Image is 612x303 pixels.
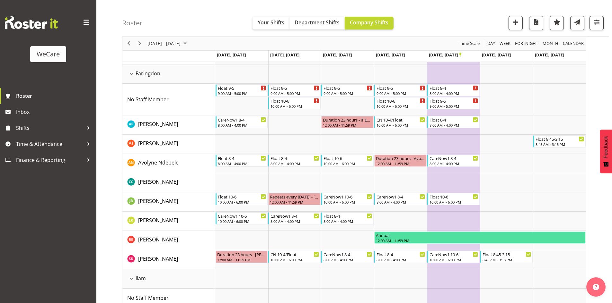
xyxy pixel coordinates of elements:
td: Faringdon resource [122,64,215,84]
img: Rosterit website logo [5,16,58,29]
div: 10:00 AM - 6:00 PM [430,199,478,205]
div: previous period [123,37,134,50]
span: Roster [16,91,93,101]
div: Jane Arps"s event - CareNow1 8-4 Begin From Thursday, October 23, 2025 at 8:00:00 AM GMT+13:00 En... [374,193,427,205]
span: Finance & Reporting [16,155,84,165]
div: Float 8.45-3.15 [483,251,531,257]
button: Timeline Week [499,40,512,48]
span: Day [487,40,496,48]
span: Avolyne Ndebele [138,159,179,166]
div: Alex Ferguson"s event - Float 8-4 Begin From Friday, October 24, 2025 at 8:00:00 AM GMT+13:00 End... [427,116,480,128]
span: [DATE], [DATE] [270,52,299,58]
button: Department Shifts [289,17,345,29]
div: 9:00 AM - 5:00 PM [218,91,266,96]
div: Duration 23 hours - [PERSON_NAME] [217,251,266,257]
div: 8:00 AM - 4:00 PM [377,257,425,262]
div: Liandy Kritzinger"s event - CareNow1 10-6 Begin From Monday, October 20, 2025 at 10:00:00 AM GMT+... [216,212,268,224]
div: 8:00 AM - 4:00 PM [430,122,478,128]
span: Department Shifts [295,19,340,26]
div: Float 9-5 [271,85,319,91]
div: Float 8-4 [218,155,266,161]
div: Float 9-5 [430,97,478,104]
div: 9:00 AM - 5:00 PM [271,91,319,96]
button: Company Shifts [345,17,394,29]
span: [PERSON_NAME] [138,121,178,128]
div: 8:00 AM - 4:00 PM [430,91,478,96]
div: Float 10-6 [271,97,319,104]
button: Previous [125,40,133,48]
td: No Staff Member resource [122,84,215,115]
div: 8:00 AM - 4:00 PM [271,219,319,224]
span: Fortnight [514,40,539,48]
span: Feedback [603,136,609,158]
td: Charlotte Courtney resource [122,173,215,192]
span: [PERSON_NAME] [138,236,178,243]
div: 10:00 AM - 6:00 PM [324,199,372,205]
span: Week [499,40,511,48]
div: Repeats every [DATE] - [PERSON_NAME] [270,193,319,200]
div: CareNow1 8-4 [324,251,372,257]
span: Your Shifts [258,19,284,26]
div: Annual [376,232,584,238]
a: No Staff Member [127,294,169,302]
div: CareNow1 10-6 [218,213,266,219]
div: Avolyne Ndebele"s event - Float 10-6 Begin From Wednesday, October 22, 2025 at 10:00:00 AM GMT+13... [321,155,374,167]
div: Alex Ferguson"s event - CareNow1 8-4 Begin From Monday, October 20, 2025 at 8:00:00 AM GMT+13:00 ... [216,116,268,128]
div: Float 9-5 [324,85,372,91]
td: Jane Arps resource [122,192,215,212]
td: Saahit Kour resource [122,250,215,269]
span: Time Scale [459,40,480,48]
div: Float 10-6 [377,97,425,104]
span: Shifts [16,123,84,133]
div: Alex Ferguson"s event - CN 10-4/Float Begin From Thursday, October 23, 2025 at 10:00:00 AM GMT+13... [374,116,427,128]
div: Amy Johannsen"s event - Float 8.45-3.15 Begin From Sunday, October 26, 2025 at 8:45:00 AM GMT+13:... [533,135,586,147]
div: Avolyne Ndebele"s event - Float 8-4 Begin From Monday, October 20, 2025 at 8:00:00 AM GMT+13:00 E... [216,155,268,167]
div: 12:00 AM - 11:59 PM [376,238,584,243]
a: [PERSON_NAME] [138,197,178,205]
div: Jane Arps"s event - Repeats every tuesday - Jane Arps Begin From Tuesday, October 21, 2025 at 12:... [268,193,321,205]
div: 12:00 AM - 11:59 PM [217,257,266,262]
span: Inbox [16,107,93,117]
div: CareNow1 8-4 [271,213,319,219]
div: Float 8-4 [324,213,372,219]
span: Faringdon [136,70,160,77]
span: [DATE], [DATE] [376,52,405,58]
span: calendar [562,40,584,48]
div: Float 8-4 [430,85,478,91]
div: 8:00 AM - 4:00 PM [324,219,372,224]
div: Float 10-6 [218,193,266,200]
td: Liandy Kritzinger resource [122,212,215,231]
div: Liandy Kritzinger"s event - CareNow1 8-4 Begin From Tuesday, October 21, 2025 at 8:00:00 AM GMT+1... [268,212,321,224]
div: No Staff Member"s event - Float 9-5 Begin From Wednesday, October 22, 2025 at 9:00:00 AM GMT+13:0... [321,84,374,97]
span: [PERSON_NAME] [138,255,178,262]
h4: Roster [122,19,143,27]
span: Time & Attendance [16,139,84,149]
div: Saahit Kour"s event - CareNow1 8-4 Begin From Wednesday, October 22, 2025 at 8:00:00 AM GMT+13:00... [321,251,374,263]
div: 9:00 AM - 5:00 PM [324,91,372,96]
div: 8:00 AM - 4:00 PM [218,122,266,128]
div: Saahit Kour"s event - CareNow1 10-6 Begin From Friday, October 24, 2025 at 10:00:00 AM GMT+13:00 ... [427,251,480,263]
div: 9:00 AM - 5:00 PM [377,91,425,96]
button: Feedback - Show survey [600,130,612,173]
div: CareNow1 8-4 [377,193,425,200]
div: Jane Arps"s event - Float 10-6 Begin From Monday, October 20, 2025 at 10:00:00 AM GMT+13:00 Ends ... [216,193,268,205]
div: No Staff Member"s event - Float 8-4 Begin From Friday, October 24, 2025 at 8:00:00 AM GMT+13:00 E... [427,84,480,97]
div: 12:00 AM - 11:59 PM [323,122,372,128]
div: 8:00 AM - 4:00 PM [218,161,266,166]
div: Saahit Kour"s event - CN 10-4/Float Begin From Tuesday, October 21, 2025 at 10:00:00 AM GMT+13:00... [268,251,321,263]
span: [DATE], [DATE] [429,52,461,58]
button: October 2025 [146,40,190,48]
div: Duration 23 hours - Avolyne Ndebele [376,155,425,161]
div: 10:00 AM - 6:00 PM [218,199,266,205]
button: Timeline Month [542,40,560,48]
span: [DATE] - [DATE] [147,40,181,48]
div: Saahit Kour"s event - Float 8-4 Begin From Thursday, October 23, 2025 at 8:00:00 AM GMT+13:00 End... [374,251,427,263]
span: [DATE], [DATE] [323,52,352,58]
span: [PERSON_NAME] [138,178,178,185]
td: Avolyne Ndebele resource [122,154,215,173]
td: Amy Johannsen resource [122,135,215,154]
div: No Staff Member"s event - Float 10-6 Begin From Tuesday, October 21, 2025 at 10:00:00 AM GMT+13:0... [268,97,321,109]
a: [PERSON_NAME] [138,216,178,224]
div: Jane Arps"s event - Float 10-6 Begin From Friday, October 24, 2025 at 10:00:00 AM GMT+13:00 Ends ... [427,193,480,205]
